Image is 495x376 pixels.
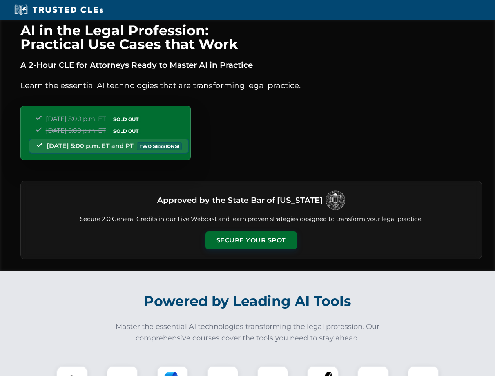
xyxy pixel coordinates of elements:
img: Trusted CLEs [12,4,105,16]
p: A 2-Hour CLE for Attorneys Ready to Master AI in Practice [20,59,482,71]
h1: AI in the Legal Profession: Practical Use Cases that Work [20,23,482,51]
span: [DATE] 5:00 p.m. ET [46,127,106,134]
button: Secure Your Spot [205,231,297,249]
img: Logo [326,190,345,210]
h2: Powered by Leading AI Tools [31,287,465,315]
span: [DATE] 5:00 p.m. ET [46,115,106,123]
span: SOLD OUT [111,127,141,135]
h3: Approved by the State Bar of [US_STATE] [157,193,323,207]
span: SOLD OUT [111,115,141,123]
p: Secure 2.0 General Credits in our Live Webcast and learn proven strategies designed to transform ... [30,215,472,224]
p: Learn the essential AI technologies that are transforming legal practice. [20,79,482,92]
p: Master the essential AI technologies transforming the legal profession. Our comprehensive courses... [111,321,385,344]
